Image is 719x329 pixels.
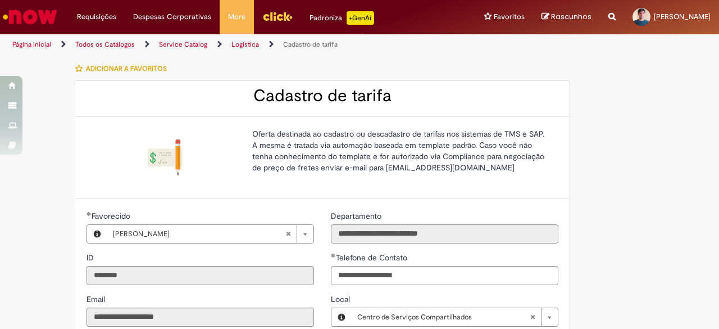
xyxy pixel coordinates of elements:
[228,11,245,22] span: More
[87,294,107,304] span: Somente leitura - Email
[1,6,59,28] img: ServiceNow
[133,11,211,22] span: Despesas Corporativas
[87,253,96,263] span: Somente leitura - ID
[280,225,297,243] abbr: Limpar campo Favorecido
[331,308,352,326] button: Local, Visualizar este registro Centro de Serviços Compartilhados
[147,139,183,175] img: Cadastro de tarifa
[262,8,293,25] img: click_logo_yellow_360x200.png
[494,11,525,22] span: Favoritos
[87,266,314,285] input: ID
[331,266,558,285] input: Telefone de Contato
[541,12,591,22] a: Rascunhos
[86,64,167,73] span: Adicionar a Favoritos
[551,11,591,22] span: Rascunhos
[107,225,313,243] a: [PERSON_NAME]Limpar campo Favorecido
[92,211,133,221] span: Necessários - Favorecido
[77,11,116,22] span: Requisições
[336,253,409,263] span: Telefone de Contato
[12,40,51,49] a: Página inicial
[75,40,135,49] a: Todos os Catálogos
[347,11,374,25] p: +GenAi
[357,308,530,326] span: Centro de Serviços Compartilhados
[283,40,338,49] a: Cadastro de tarifa
[331,211,384,221] span: Somente leitura - Departamento
[75,57,173,80] button: Adicionar a Favoritos
[87,87,558,105] h2: Cadastro de tarifa
[8,34,471,55] ul: Trilhas de página
[524,308,541,326] abbr: Limpar campo Local
[113,225,285,243] span: [PERSON_NAME]
[331,210,384,222] label: Somente leitura - Departamento
[87,211,92,216] span: Obrigatório Preenchido
[159,40,207,49] a: Service Catalog
[231,40,259,49] a: Logistica
[87,294,107,305] label: Somente leitura - Email
[654,12,711,21] span: [PERSON_NAME]
[310,11,374,25] div: Padroniza
[87,225,107,243] button: Favorecido, Visualizar este registro Alex Henrique Cintra
[87,308,314,327] input: Email
[352,308,558,326] a: Centro de Serviços CompartilhadosLimpar campo Local
[252,128,550,173] p: Oferta destinada ao cadastro ou descadastro de tarifas nos sistemas de TMS e SAP. A mesma é trata...
[331,294,352,304] span: Local
[331,224,558,244] input: Departamento
[87,252,96,263] label: Somente leitura - ID
[331,253,336,258] span: Obrigatório Preenchido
